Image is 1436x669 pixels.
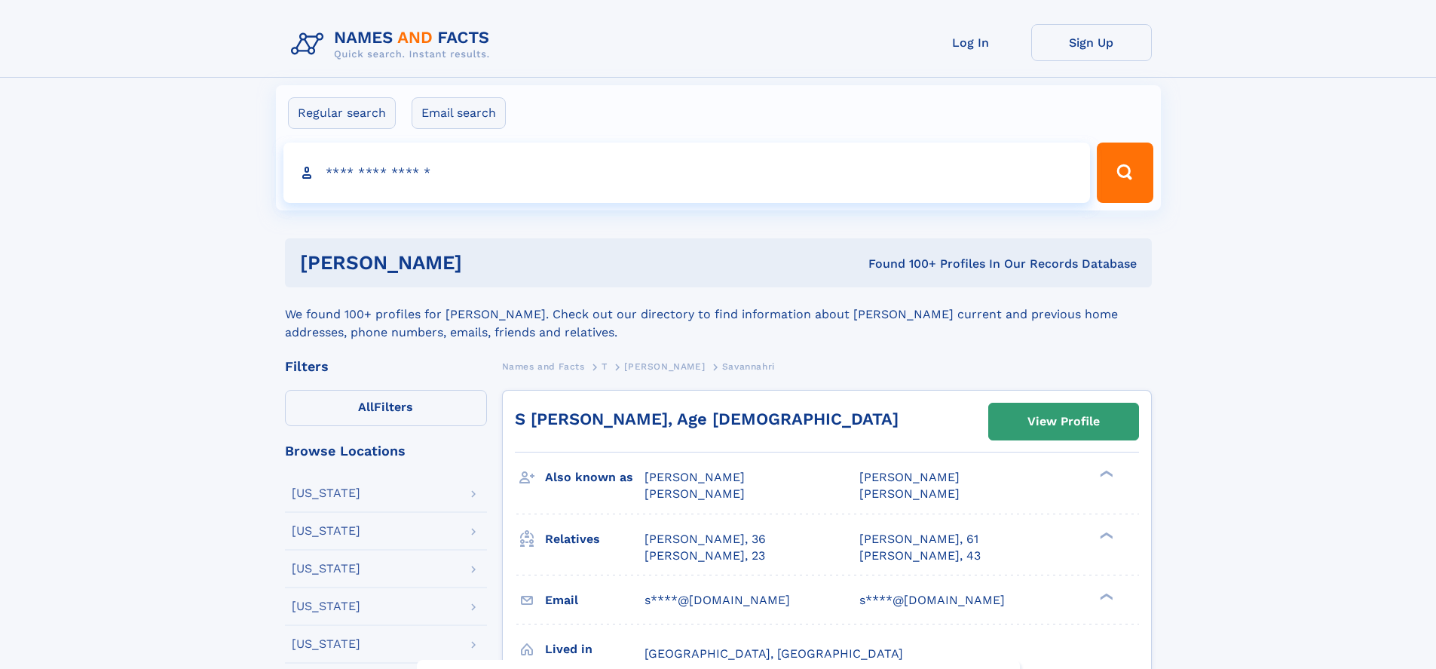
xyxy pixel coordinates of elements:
[292,563,360,575] div: [US_STATE]
[545,526,645,552] h3: Relatives
[1097,143,1153,203] button: Search Button
[292,600,360,612] div: [US_STATE]
[645,646,903,661] span: [GEOGRAPHIC_DATA], [GEOGRAPHIC_DATA]
[645,486,745,501] span: [PERSON_NAME]
[288,97,396,129] label: Regular search
[989,404,1138,440] a: View Profile
[292,487,360,499] div: [US_STATE]
[645,470,745,484] span: [PERSON_NAME]
[722,361,775,372] span: Savannahri
[624,361,705,372] span: [PERSON_NAME]
[545,588,645,613] h3: Email
[859,531,978,548] a: [PERSON_NAME], 61
[292,638,360,650] div: [US_STATE]
[292,525,360,537] div: [US_STATE]
[285,390,487,426] label: Filters
[624,357,705,376] a: [PERSON_NAME]
[1096,469,1114,479] div: ❯
[285,287,1152,342] div: We found 100+ profiles for [PERSON_NAME]. Check out our directory to find information about [PERS...
[545,637,645,662] h3: Lived in
[502,357,585,376] a: Names and Facts
[665,256,1137,272] div: Found 100+ Profiles In Our Records Database
[283,143,1091,203] input: search input
[285,360,487,373] div: Filters
[285,444,487,458] div: Browse Locations
[1096,530,1114,540] div: ❯
[911,24,1031,61] a: Log In
[1031,24,1152,61] a: Sign Up
[412,97,506,129] label: Email search
[1096,591,1114,601] div: ❯
[602,357,608,376] a: T
[285,24,502,65] img: Logo Names and Facts
[645,548,765,564] a: [PERSON_NAME], 23
[859,548,981,564] a: [PERSON_NAME], 43
[300,253,666,272] h1: [PERSON_NAME]
[358,400,374,414] span: All
[859,470,960,484] span: [PERSON_NAME]
[545,465,645,490] h3: Also known as
[515,410,899,428] a: S [PERSON_NAME], Age [DEMOGRAPHIC_DATA]
[1027,404,1100,439] div: View Profile
[602,361,608,372] span: T
[645,531,766,548] a: [PERSON_NAME], 36
[859,486,960,501] span: [PERSON_NAME]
